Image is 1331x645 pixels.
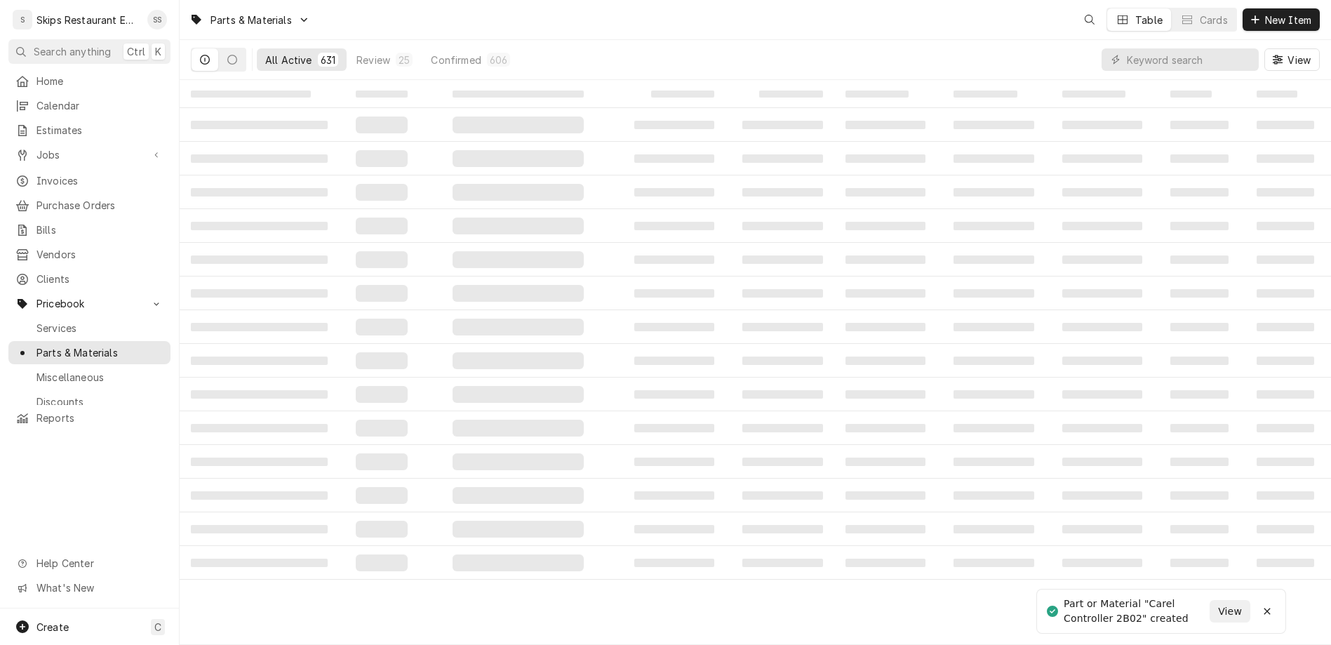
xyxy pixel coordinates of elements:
[742,458,823,466] span: ‌
[954,289,1034,298] span: ‌
[1062,491,1143,500] span: ‌
[845,323,926,331] span: ‌
[1215,604,1245,619] span: View
[356,554,408,571] span: ‌
[8,341,170,364] a: Parts & Materials
[845,491,926,500] span: ‌
[8,39,170,64] button: Search anythingCtrlK
[127,44,145,59] span: Ctrl
[265,53,312,67] div: All Active
[191,222,328,230] span: ‌
[742,357,823,365] span: ‌
[634,289,715,298] span: ‌
[453,352,584,369] span: ‌
[490,53,507,67] div: 606
[36,394,163,409] span: Discounts
[191,525,328,533] span: ‌
[845,424,926,432] span: ‌
[1257,357,1315,365] span: ‌
[1170,491,1229,500] span: ‌
[147,10,167,29] div: SS
[356,453,408,470] span: ‌
[191,458,328,466] span: ‌
[1257,559,1315,567] span: ‌
[356,91,408,98] span: ‌
[634,458,715,466] span: ‌
[36,247,163,262] span: Vendors
[210,13,292,27] span: Parts & Materials
[191,289,328,298] span: ‌
[634,222,715,230] span: ‌
[36,321,163,335] span: Services
[759,91,823,98] span: ‌
[742,154,823,163] span: ‌
[1135,13,1163,27] div: Table
[1257,91,1298,98] span: ‌
[191,154,328,163] span: ‌
[634,357,715,365] span: ‌
[1062,154,1143,163] span: ‌
[1170,323,1229,331] span: ‌
[954,154,1034,163] span: ‌
[356,184,408,201] span: ‌
[845,525,926,533] span: ‌
[742,424,823,432] span: ‌
[954,559,1034,567] span: ‌
[8,194,170,217] a: Purchase Orders
[191,91,311,98] span: ‌
[954,357,1034,365] span: ‌
[321,53,335,67] div: 631
[634,525,715,533] span: ‌
[453,554,584,571] span: ‌
[8,406,170,430] a: Reports
[954,525,1034,533] span: ‌
[453,521,584,538] span: ‌
[191,424,328,432] span: ‌
[742,390,823,399] span: ‌
[1064,597,1210,626] div: Part or Material "Carel Controller 2B02" created
[453,386,584,403] span: ‌
[1062,289,1143,298] span: ‌
[1257,154,1315,163] span: ‌
[1062,323,1143,331] span: ‌
[36,556,162,571] span: Help Center
[147,10,167,29] div: Shan Skipper's Avatar
[1257,255,1315,264] span: ‌
[1062,357,1143,365] span: ‌
[845,188,926,197] span: ‌
[954,255,1034,264] span: ‌
[356,420,408,437] span: ‌
[1170,255,1229,264] span: ‌
[356,319,408,335] span: ‌
[742,559,823,567] span: ‌
[954,222,1034,230] span: ‌
[634,255,715,264] span: ‌
[651,91,715,98] span: ‌
[1062,91,1126,98] span: ‌
[1062,525,1143,533] span: ‌
[1170,525,1229,533] span: ‌
[1285,53,1313,67] span: View
[1062,255,1143,264] span: ‌
[1170,559,1229,567] span: ‌
[8,143,170,166] a: Go to Jobs
[453,251,584,268] span: ‌
[845,154,926,163] span: ‌
[36,222,163,237] span: Bills
[1170,289,1229,298] span: ‌
[845,390,926,399] span: ‌
[356,487,408,504] span: ‌
[742,289,823,298] span: ‌
[954,458,1034,466] span: ‌
[1262,13,1314,27] span: New Item
[453,285,584,302] span: ‌
[191,255,328,264] span: ‌
[191,491,328,500] span: ‌
[191,559,328,567] span: ‌
[845,458,926,466] span: ‌
[453,184,584,201] span: ‌
[634,188,715,197] span: ‌
[742,222,823,230] span: ‌
[8,69,170,93] a: Home
[453,91,584,98] span: ‌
